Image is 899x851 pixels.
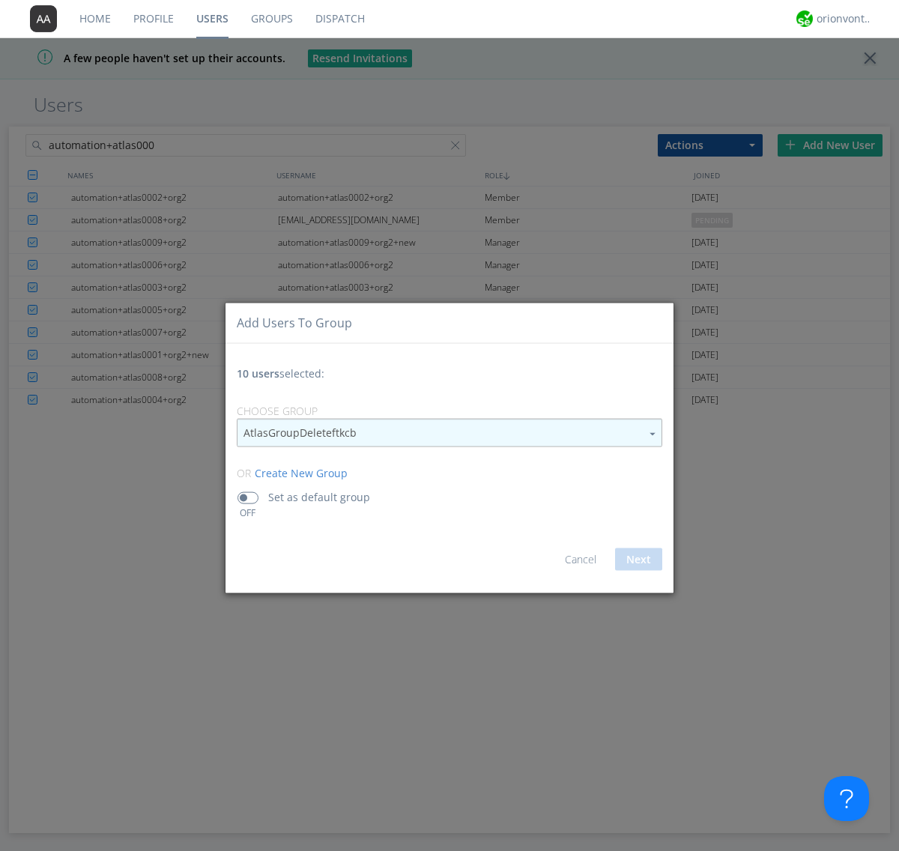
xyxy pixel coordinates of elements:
[237,366,279,380] span: 10 users
[30,5,57,32] img: 373638.png
[237,315,352,332] div: Add users to group
[237,366,324,380] span: selected:
[796,10,813,27] img: 29d36aed6fa347d5a1537e7736e6aa13
[237,403,662,418] div: Choose Group
[817,11,873,26] div: orionvontas+atlas+automation+org2
[231,506,264,518] div: OFF
[268,488,370,505] p: Set as default group
[565,551,596,566] a: Cancel
[615,548,662,570] button: Next
[255,465,348,479] span: Create New Group
[237,419,662,446] input: Type to find a group to add users to
[237,465,251,479] span: or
